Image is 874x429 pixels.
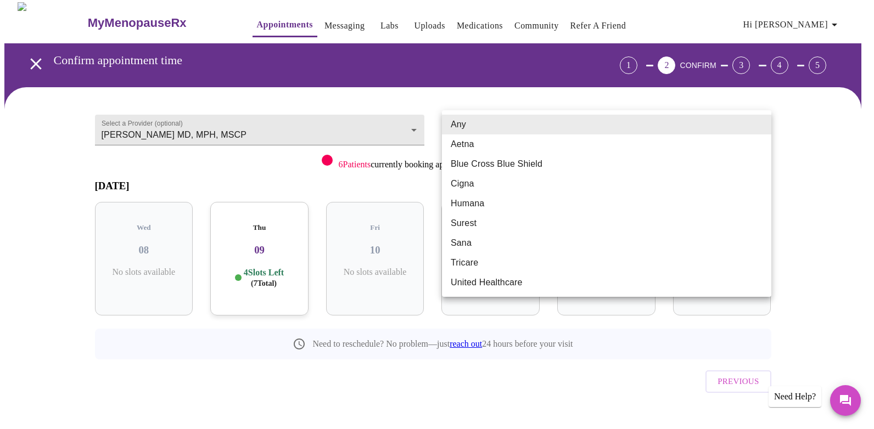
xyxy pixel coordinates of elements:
[442,273,771,292] li: United Healthcare
[442,115,771,134] li: Any
[442,213,771,233] li: Surest
[442,174,771,194] li: Cigna
[442,154,771,174] li: Blue Cross Blue Shield
[442,134,771,154] li: Aetna
[442,253,771,273] li: Tricare
[442,233,771,253] li: Sana
[442,194,771,213] li: Humana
